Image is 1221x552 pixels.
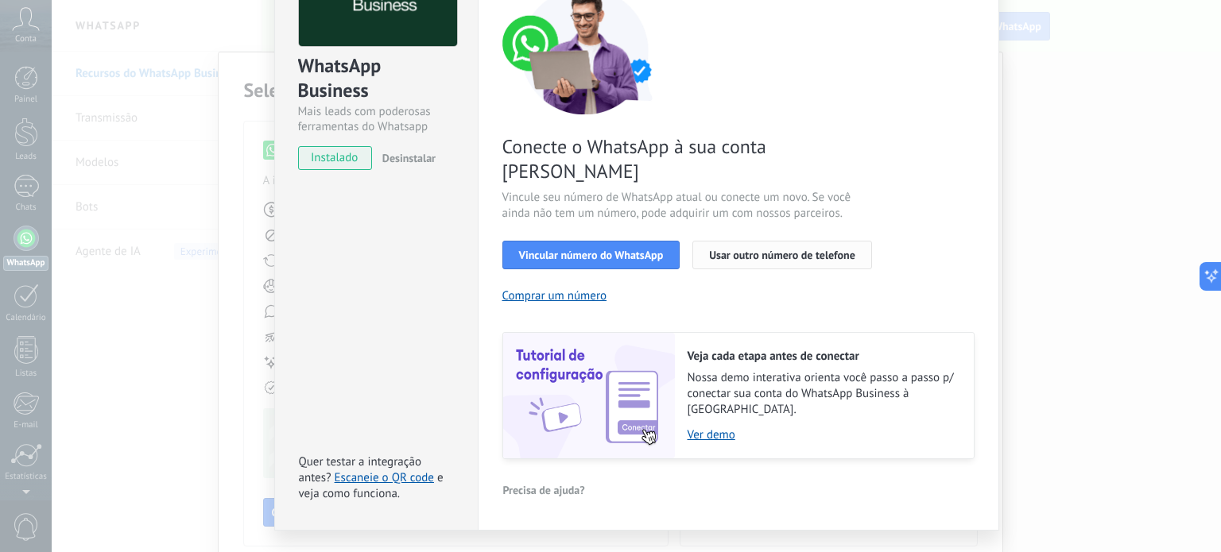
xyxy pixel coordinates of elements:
button: Precisa de ajuda? [502,478,586,502]
span: Conecte o WhatsApp à sua conta [PERSON_NAME] [502,134,881,183]
h2: Veja cada etapa antes de conectar [688,349,958,364]
span: Quer testar a integração antes? [299,454,421,485]
span: Vincular número do WhatsApp [519,249,664,261]
span: e veja como funciona. [299,470,444,501]
a: Ver demo [688,427,958,442]
button: Desinstalar [376,146,436,170]
a: Escaneie o QR code [335,470,434,485]
button: Comprar um número [502,288,607,303]
span: Nossa demo interativa orienta você passo a passo p/ conectar sua conta do WhatsApp Business à [GE... [688,370,958,418]
div: WhatsApp Business [298,53,455,104]
button: Usar outro número de telefone [692,241,872,269]
span: Usar outro número de telefone [709,249,855,261]
div: Mais leads com poderosas ferramentas do Whatsapp [298,104,455,134]
button: Vincular número do WhatsApp [502,241,680,269]
span: instalado [299,146,371,170]
span: Vincule seu número de WhatsApp atual ou conecte um novo. Se você ainda não tem um número, pode ad... [502,190,881,222]
span: Desinstalar [382,151,436,165]
span: Precisa de ajuda? [503,484,585,496]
